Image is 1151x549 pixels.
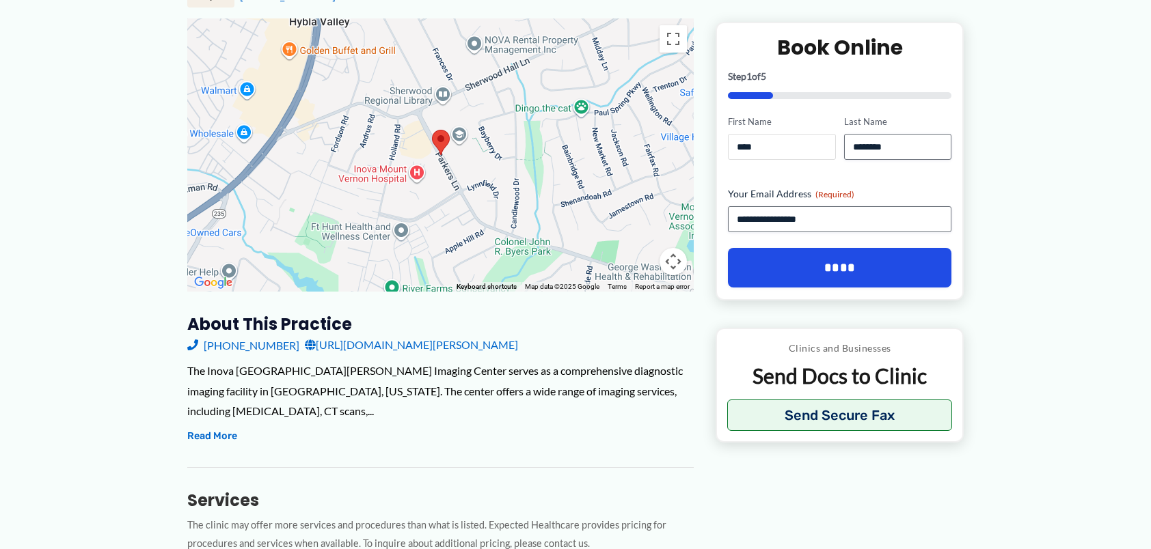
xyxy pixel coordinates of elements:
[525,283,599,290] span: Map data ©2025 Google
[187,428,237,445] button: Read More
[844,115,951,128] label: Last Name
[635,283,690,290] a: Report a map error
[728,187,951,201] label: Your Email Address
[187,313,694,335] h3: About this practice
[457,282,517,292] button: Keyboard shortcuts
[727,363,952,389] p: Send Docs to Clinic
[815,189,854,199] span: (Required)
[187,490,694,511] h3: Services
[191,274,236,292] a: Open this area in Google Maps (opens a new window)
[187,335,299,355] a: [PHONE_NUMBER]
[608,283,627,290] a: Terms
[191,274,236,292] img: Google
[761,70,766,82] span: 5
[187,361,694,421] div: The Inova [GEOGRAPHIC_DATA][PERSON_NAME] Imaging Center serves as a comprehensive diagnostic imag...
[305,335,518,355] a: [URL][DOMAIN_NAME][PERSON_NAME]
[728,115,835,128] label: First Name
[660,25,687,53] button: Toggle fullscreen view
[727,399,952,431] button: Send Secure Fax
[728,72,951,81] p: Step of
[746,70,752,82] span: 1
[660,248,687,275] button: Map camera controls
[728,34,951,61] h2: Book Online
[727,339,952,357] p: Clinics and Businesses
